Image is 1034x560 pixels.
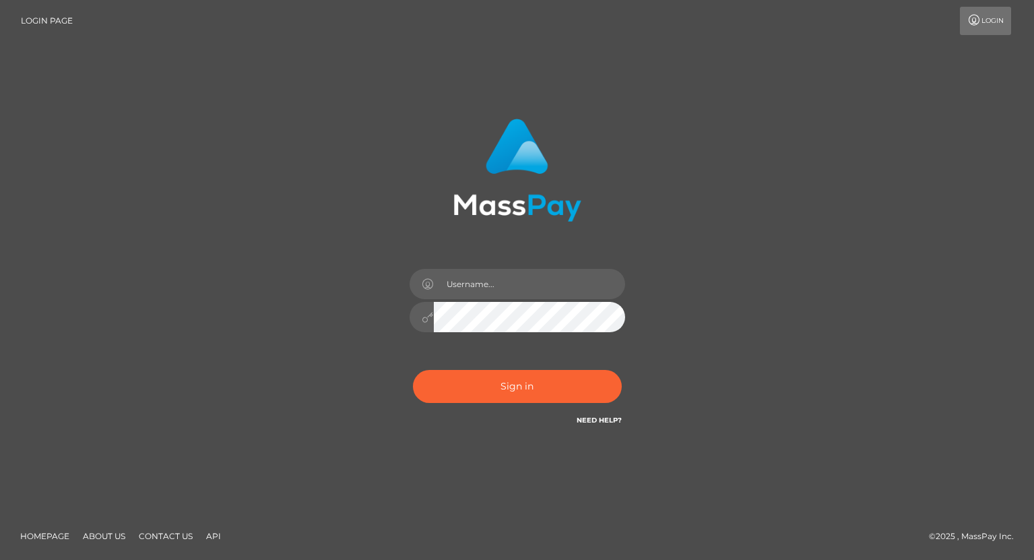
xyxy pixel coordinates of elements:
a: Login Page [21,7,73,35]
input: Username... [434,269,625,299]
a: Need Help? [577,416,622,425]
a: Login [960,7,1011,35]
a: API [201,526,226,547]
div: © 2025 , MassPay Inc. [929,529,1024,544]
a: About Us [77,526,131,547]
a: Homepage [15,526,75,547]
a: Contact Us [133,526,198,547]
button: Sign in [413,370,622,403]
img: MassPay Login [453,119,581,222]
